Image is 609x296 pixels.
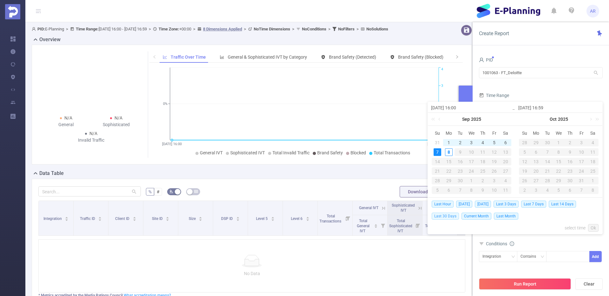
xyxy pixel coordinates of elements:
td: October 19, 2025 [519,166,530,176]
img: Protected Media [5,4,20,19]
div: Sort [199,216,202,220]
span: AR [590,5,596,17]
th: Tue [455,128,466,138]
span: Sophisticated IVT [392,203,415,213]
td: September 21, 2025 [432,166,443,176]
i: icon: caret-up [98,216,102,218]
div: 9 [564,148,576,156]
button: Add [589,251,602,262]
td: September 19, 2025 [488,157,500,166]
td: September 2, 2025 [455,138,466,147]
div: 9 [455,148,466,156]
td: October 10, 2025 [488,185,500,195]
a: Next year (Control + right) [592,113,600,125]
td: November 3, 2025 [530,185,542,195]
td: November 1, 2025 [587,176,599,185]
div: 21 [432,167,443,175]
a: 2025 [470,113,482,125]
div: 26 [488,167,500,175]
td: October 6, 2025 [530,147,542,157]
div: 4 [542,186,553,194]
div: 3 [468,139,475,146]
td: September 22, 2025 [443,166,455,176]
td: September 1, 2025 [443,138,455,147]
span: [DATE] [475,201,491,208]
td: September 24, 2025 [466,166,477,176]
a: Sep [462,113,470,125]
div: 5 [432,186,443,194]
i: icon: caret-up [65,216,69,218]
div: 15 [443,158,455,165]
div: Integration [482,251,506,262]
span: > [355,27,361,31]
td: October 22, 2025 [553,166,565,176]
td: September 4, 2025 [477,138,488,147]
b: PID: [37,27,45,31]
span: Brand Safety (Blocked) [398,55,443,60]
div: 4 [587,139,599,146]
td: October 3, 2025 [488,176,500,185]
th: Fri [576,128,587,138]
b: No Solutions [366,27,388,31]
td: October 2, 2025 [477,176,488,185]
div: 26 [519,177,530,184]
div: 17 [466,158,477,165]
tspan: [DATE] 16:00 [162,142,182,146]
td: September 28, 2025 [432,176,443,185]
td: October 10, 2025 [576,147,587,157]
b: No Conditions [302,27,326,31]
i: icon: user [479,57,484,62]
div: 30 [542,139,553,146]
span: Sa [587,130,599,136]
b: No Time Dimensions [254,27,290,31]
td: September 13, 2025 [500,147,511,157]
span: Fr [576,130,587,136]
td: September 5, 2025 [488,138,500,147]
td: September 9, 2025 [455,147,466,157]
td: October 5, 2025 [519,147,530,157]
div: Sort [271,216,275,220]
div: 28 [519,139,530,146]
td: October 1, 2025 [466,176,477,185]
td: October 4, 2025 [500,176,511,185]
th: Wed [466,128,477,138]
td: September 18, 2025 [477,157,488,166]
div: 27 [500,167,511,175]
a: Previous month (PageUp) [437,113,443,125]
tspan: 0% [163,102,167,106]
td: September 11, 2025 [477,147,488,157]
div: 22 [443,167,455,175]
div: General [41,121,91,128]
div: 1 [466,177,477,184]
div: 2 [564,139,576,146]
div: 19 [519,167,530,175]
td: October 7, 2025 [542,147,553,157]
div: 23 [564,167,576,175]
i: Filter menu [344,201,352,235]
td: October 8, 2025 [553,147,565,157]
h2: Overview [39,36,61,43]
td: September 20, 2025 [500,157,511,166]
span: Su [519,130,530,136]
th: Mon [443,128,455,138]
td: October 7, 2025 [455,185,466,195]
div: 4 [500,177,511,184]
div: 4 [479,139,487,146]
span: Brand Safety (Detected) [329,55,376,60]
div: Contains [521,251,540,262]
div: 16 [455,158,466,165]
th: Sun [432,128,443,138]
td: September 23, 2025 [455,166,466,176]
span: > [147,27,153,31]
div: 30 [564,177,576,184]
input: Start date [431,104,512,112]
u: 8 Dimensions Applied [203,27,242,31]
span: Tu [455,130,466,136]
i: icon: bar-chart [220,55,224,59]
div: Sort [166,216,169,220]
td: October 5, 2025 [432,185,443,195]
tspan: 3 [441,84,443,88]
td: October 14, 2025 [542,157,553,166]
b: No Filters [338,27,355,31]
i: icon: caret-up [133,216,136,218]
